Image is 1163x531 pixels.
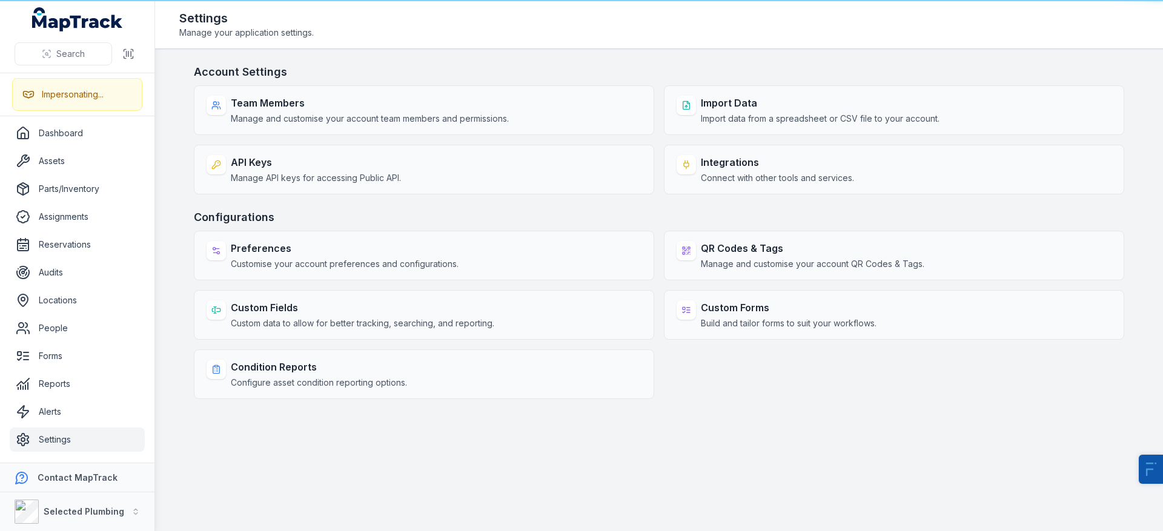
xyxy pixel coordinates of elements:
[231,241,459,256] strong: Preferences
[10,121,145,145] a: Dashboard
[664,85,1124,135] a: Import DataImport data from a spreadsheet or CSV file to your account.
[15,42,112,65] button: Search
[38,472,118,483] strong: Contact MapTrack
[10,427,145,452] a: Settings
[10,260,145,285] a: Audits
[701,172,854,184] span: Connect with other tools and services.
[179,10,314,27] h2: Settings
[10,177,145,201] a: Parts/Inventory
[179,27,314,39] span: Manage your application settings.
[10,233,145,257] a: Reservations
[194,85,654,135] a: Team MembersManage and customise your account team members and permissions.
[44,506,124,516] strong: Selected Plumbing
[664,145,1124,194] a: IntegrationsConnect with other tools and services.
[10,400,145,424] a: Alerts
[10,372,145,396] a: Reports
[194,64,1124,81] h3: Account Settings
[701,96,939,110] strong: Import Data
[194,231,654,280] a: PreferencesCustomise your account preferences and configurations.
[194,349,654,399] a: Condition ReportsConfigure asset condition reporting options.
[231,300,494,315] strong: Custom Fields
[701,155,854,170] strong: Integrations
[701,317,876,329] span: Build and tailor forms to suit your workflows.
[701,300,876,315] strong: Custom Forms
[701,113,939,125] span: Import data from a spreadsheet or CSV file to your account.
[231,113,509,125] span: Manage and customise your account team members and permissions.
[56,48,85,60] span: Search
[664,231,1124,280] a: QR Codes & TagsManage and customise your account QR Codes & Tags.
[10,149,145,173] a: Assets
[42,88,104,101] div: Impersonating...
[10,316,145,340] a: People
[701,241,924,256] strong: QR Codes & Tags
[194,290,654,340] a: Custom FieldsCustom data to allow for better tracking, searching, and reporting.
[194,145,654,194] a: API KeysManage API keys for accessing Public API.
[10,288,145,312] a: Locations
[231,172,401,184] span: Manage API keys for accessing Public API.
[32,7,123,31] a: MapTrack
[701,258,924,270] span: Manage and customise your account QR Codes & Tags.
[664,290,1124,340] a: Custom FormsBuild and tailor forms to suit your workflows.
[231,317,494,329] span: Custom data to allow for better tracking, searching, and reporting.
[231,360,407,374] strong: Condition Reports
[231,377,407,389] span: Configure asset condition reporting options.
[231,258,459,270] span: Customise your account preferences and configurations.
[10,205,145,229] a: Assignments
[231,155,401,170] strong: API Keys
[231,96,509,110] strong: Team Members
[10,344,145,368] a: Forms
[194,209,1124,226] h3: Configurations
